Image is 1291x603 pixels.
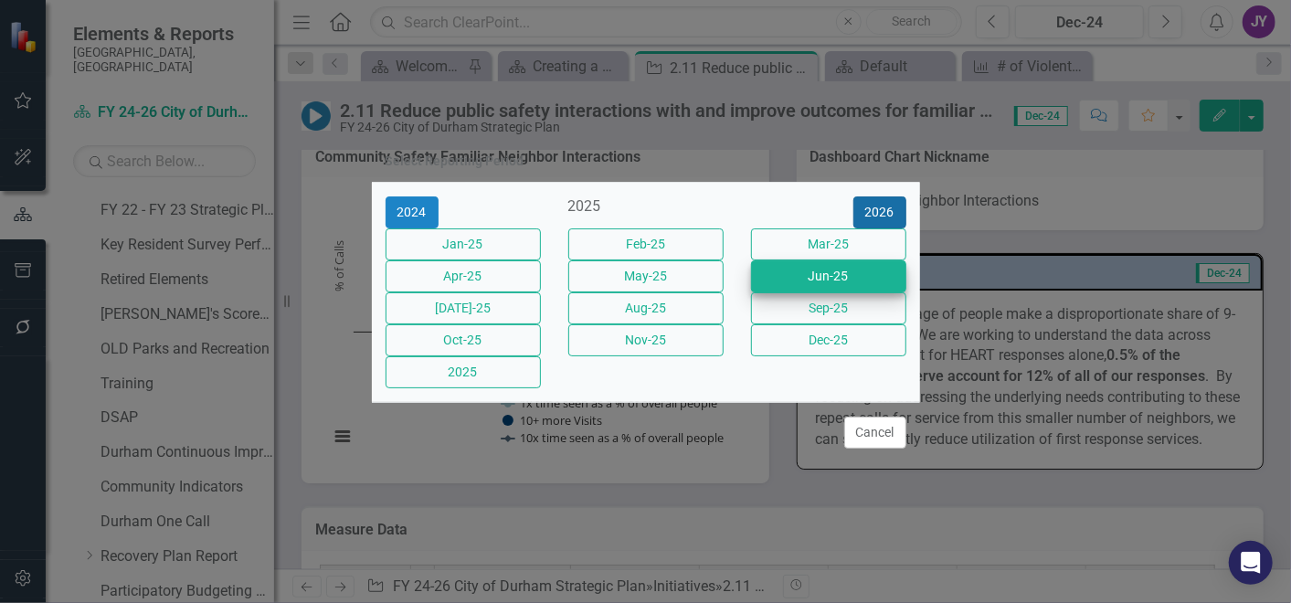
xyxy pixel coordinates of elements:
button: [DATE]-25 [386,292,541,324]
button: Feb-25 [568,228,724,260]
div: Open Intercom Messenger [1229,541,1273,585]
button: Nov-25 [568,324,724,356]
button: Mar-25 [751,228,906,260]
button: Aug-25 [568,292,724,324]
button: Apr-25 [386,260,541,292]
button: 2024 [386,196,439,228]
button: Dec-25 [751,324,906,356]
button: Oct-25 [386,324,541,356]
button: Cancel [844,417,906,449]
button: Jun-25 [751,260,906,292]
div: 2025 [568,196,724,217]
button: 2026 [853,196,906,228]
div: Select Reporting Period [386,154,524,168]
button: May-25 [568,260,724,292]
button: 2025 [386,356,541,388]
button: Sep-25 [751,292,906,324]
button: Jan-25 [386,228,541,260]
